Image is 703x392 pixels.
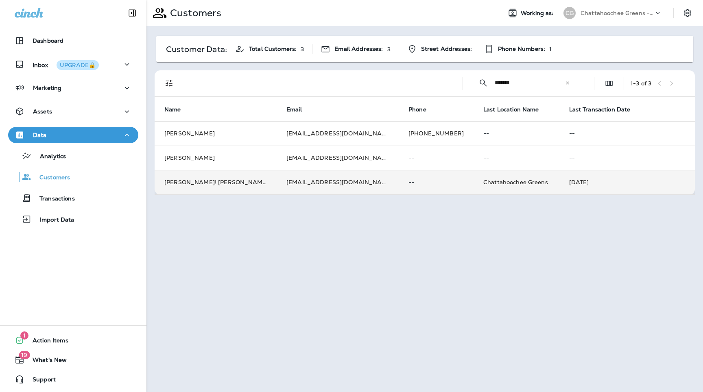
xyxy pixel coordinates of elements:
p: -- [408,179,464,185]
span: Action Items [24,337,68,347]
p: Import Data [32,216,74,224]
span: Last Location Name [483,106,539,113]
span: Street Addresses: [421,46,472,52]
span: Email [286,106,302,113]
button: Edit Fields [601,75,617,91]
td: [PHONE_NUMBER] [399,121,474,146]
div: 1 - 3 of 3 [631,80,651,87]
button: InboxUPGRADE🔒 [8,56,138,72]
p: Transactions [31,195,75,203]
span: Last Location Name [483,106,550,113]
p: 1 [549,46,552,52]
p: Customers [167,7,221,19]
td: [EMAIL_ADDRESS][DOMAIN_NAME] [277,121,399,146]
p: 3 [301,46,304,52]
td: [PERSON_NAME] [155,121,277,146]
span: 19 [19,351,30,359]
span: Phone Numbers: [498,46,545,52]
span: Email Addresses: [334,46,383,52]
button: Collapse Search [475,75,491,91]
span: Working as: [521,10,555,17]
span: Last Transaction Date [569,106,631,113]
button: Collapse Sidebar [121,5,144,21]
td: [EMAIL_ADDRESS][DOMAIN_NAME] [277,170,399,194]
button: Filters [161,75,177,91]
span: Total Customers: [249,46,297,52]
span: Name [164,106,192,113]
p: -- [569,130,686,137]
p: Inbox [33,60,99,69]
button: Analytics [8,147,138,164]
td: [DATE] [559,170,695,194]
p: -- [483,155,550,161]
span: Last Transaction Date [569,106,641,113]
button: Settings [680,6,695,20]
button: Customers [8,168,138,185]
p: -- [408,155,464,161]
button: 1Action Items [8,332,138,348]
span: Phone [408,106,437,113]
p: Analytics [32,153,66,161]
p: Customer Data: [166,46,227,52]
p: -- [569,155,686,161]
div: UPGRADE🔒 [60,62,96,68]
span: Phone [408,106,426,113]
button: UPGRADE🔒 [57,60,99,70]
p: Dashboard [33,37,63,44]
button: Import Data [8,211,138,228]
span: Chattahoochee Greens [483,179,548,186]
span: Email [286,106,312,113]
span: 1 [20,331,28,340]
button: Dashboard [8,33,138,49]
p: -- [483,130,550,137]
button: Assets [8,103,138,120]
p: Chattahoochee Greens - TEST [581,10,654,16]
p: Data [33,132,47,138]
button: Support [8,371,138,388]
p: Customers [31,174,70,182]
td: [EMAIL_ADDRESS][DOMAIN_NAME] [277,146,399,170]
td: [PERSON_NAME] [155,146,277,170]
p: Assets [33,108,52,115]
p: 3 [387,46,391,52]
button: Marketing [8,80,138,96]
button: 19What's New [8,352,138,368]
button: Transactions [8,189,138,207]
button: Data [8,127,138,143]
p: Marketing [33,85,61,91]
div: CG [563,7,576,19]
span: Name [164,106,181,113]
span: Support [24,376,56,386]
td: [PERSON_NAME]! [PERSON_NAME]! [155,170,277,194]
span: What's New [24,357,67,366]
